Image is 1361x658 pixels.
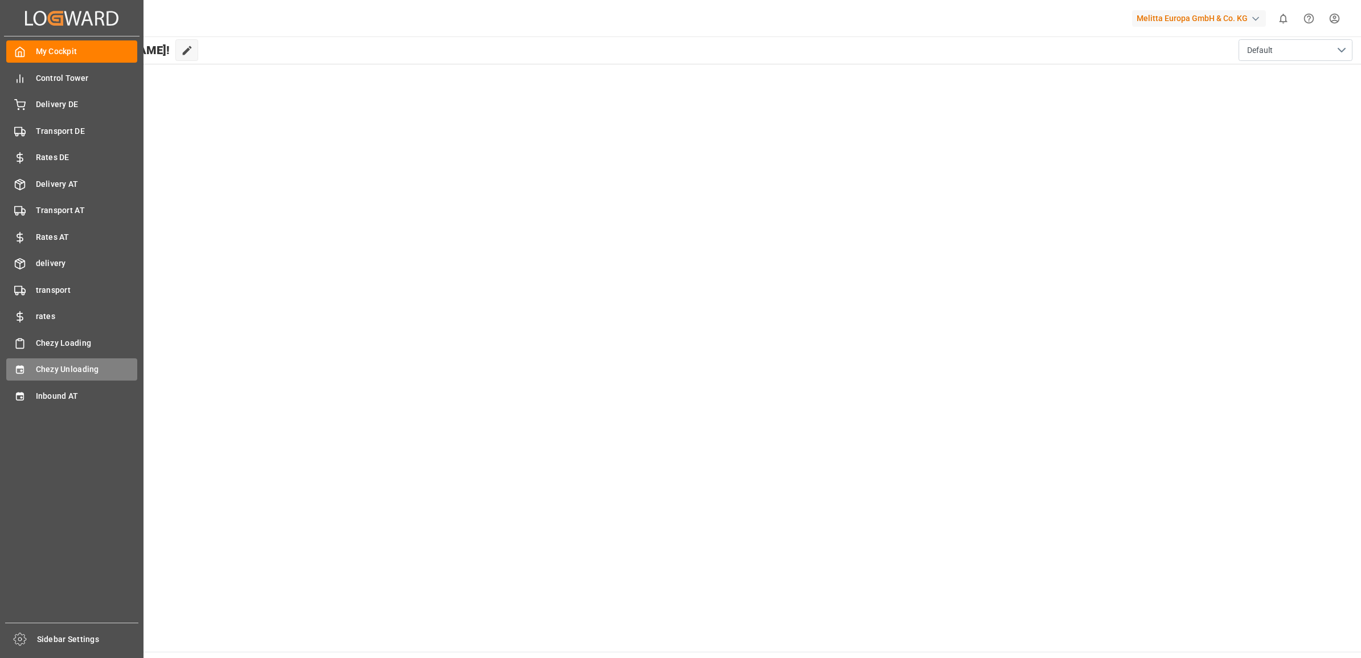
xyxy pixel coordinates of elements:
[6,146,137,169] a: Rates DE
[6,120,137,142] a: Transport DE
[6,279,137,301] a: transport
[6,226,137,248] a: Rates AT
[1132,10,1266,27] div: Melitta Europa GmbH & Co. KG
[6,385,137,407] a: Inbound AT
[1296,6,1322,31] button: Help Center
[6,252,137,275] a: delivery
[6,305,137,328] a: rates
[36,72,138,84] span: Control Tower
[37,634,139,645] span: Sidebar Settings
[6,93,137,116] a: Delivery DE
[36,152,138,164] span: Rates DE
[36,125,138,137] span: Transport DE
[6,358,137,381] a: Chezy Unloading
[1239,39,1352,61] button: open menu
[36,258,138,269] span: delivery
[36,178,138,190] span: Delivery AT
[36,205,138,216] span: Transport AT
[6,40,137,63] a: My Cockpit
[1132,7,1270,29] button: Melitta Europa GmbH & Co. KG
[1247,44,1273,56] span: Default
[36,46,138,58] span: My Cockpit
[6,199,137,222] a: Transport AT
[36,284,138,296] span: transport
[36,390,138,402] span: Inbound AT
[6,173,137,195] a: Delivery AT
[36,363,138,375] span: Chezy Unloading
[1270,6,1296,31] button: show 0 new notifications
[36,99,138,111] span: Delivery DE
[6,332,137,354] a: Chezy Loading
[36,231,138,243] span: Rates AT
[36,337,138,349] span: Chezy Loading
[36,310,138,322] span: rates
